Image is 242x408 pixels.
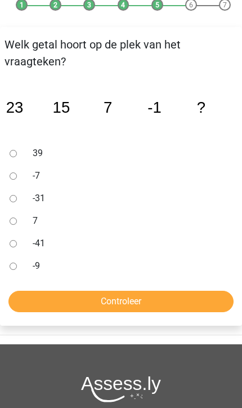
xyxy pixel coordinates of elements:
[197,99,205,116] tspan: ?
[6,99,24,116] tspan: 23
[81,376,161,402] img: Assessly logo
[33,169,228,183] label: -7
[33,237,228,250] label: -41
[53,99,70,116] tspan: 15
[33,214,228,228] label: 7
[147,99,162,116] tspan: -1
[104,99,112,116] tspan: 7
[33,192,228,205] label: -31
[33,147,228,160] label: 39
[33,259,228,273] label: -9
[8,291,234,312] input: Controleer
